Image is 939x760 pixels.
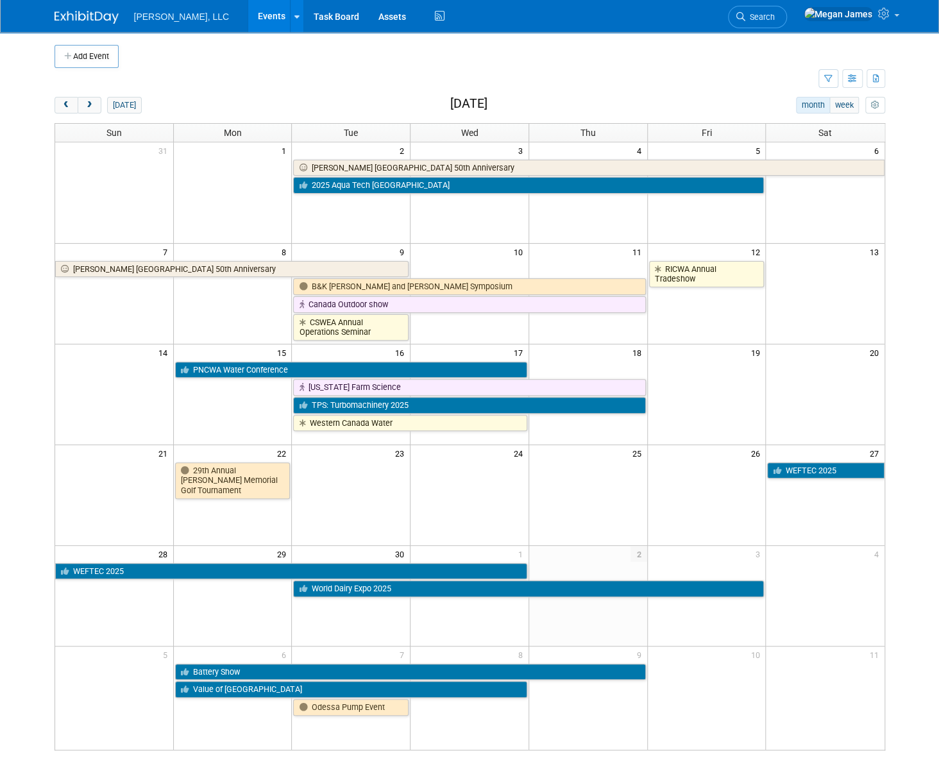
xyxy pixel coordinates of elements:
a: PNCWA Water Conference [175,362,527,378]
a: Western Canada Water [293,415,527,432]
button: [DATE] [107,97,141,114]
span: 1 [517,546,529,562]
span: 8 [517,646,529,663]
span: 13 [868,244,884,260]
a: [PERSON_NAME] [GEOGRAPHIC_DATA] 50th Anniversary [55,261,409,278]
a: Value of [GEOGRAPHIC_DATA] [175,681,527,698]
span: 9 [636,646,647,663]
a: Battery Show [175,664,646,680]
span: 10 [749,646,765,663]
a: World Dairy Expo 2025 [293,580,764,597]
span: 10 [512,244,529,260]
span: 3 [754,546,765,562]
a: [PERSON_NAME] [GEOGRAPHIC_DATA] 50th Anniversary [293,160,884,176]
span: Tue [344,128,358,138]
span: Search [745,12,775,22]
span: 2 [398,142,410,158]
a: TPS: Turbomachinery 2025 [293,397,645,414]
a: Search [728,6,787,28]
button: month [796,97,830,114]
a: WEFTEC 2025 [767,462,884,479]
span: 23 [394,445,410,461]
span: 22 [275,445,291,461]
span: 5 [162,646,173,663]
span: Thu [580,128,596,138]
span: 3 [517,142,529,158]
a: Canada Outdoor show [293,296,645,313]
a: 29th Annual [PERSON_NAME] Memorial Golf Tournament [175,462,291,499]
span: 28 [157,546,173,562]
span: Sat [818,128,832,138]
span: 14 [157,344,173,360]
span: 21 [157,445,173,461]
span: 19 [749,344,765,360]
span: Wed [461,128,478,138]
span: 17 [512,344,529,360]
span: 9 [398,244,410,260]
span: 27 [868,445,884,461]
button: Add Event [55,45,119,68]
span: 2 [630,546,647,562]
span: 24 [512,445,529,461]
button: prev [55,97,78,114]
span: 11 [631,244,647,260]
a: CSWEA Annual Operations Seminar [293,314,409,341]
a: [US_STATE] Farm Science [293,379,645,396]
span: 15 [275,344,291,360]
img: Megan James [804,7,873,21]
a: WEFTEC 2025 [55,563,527,580]
span: [PERSON_NAME], LLC [134,12,230,22]
a: 2025 Aqua Tech [GEOGRAPHIC_DATA] [293,177,764,194]
span: 1 [280,142,291,158]
span: 7 [162,244,173,260]
span: 26 [749,445,765,461]
span: 12 [749,244,765,260]
button: week [829,97,859,114]
span: 4 [873,546,884,562]
span: 6 [280,646,291,663]
span: 6 [873,142,884,158]
img: ExhibitDay [55,11,119,24]
span: 11 [868,646,884,663]
span: Mon [224,128,242,138]
span: 5 [754,142,765,158]
span: Sun [106,128,122,138]
h2: [DATE] [450,97,487,111]
i: Personalize Calendar [871,101,879,110]
button: myCustomButton [865,97,884,114]
button: next [78,97,101,114]
span: 16 [394,344,410,360]
span: 25 [631,445,647,461]
a: RICWA Annual Tradeshow [649,261,765,287]
span: 4 [636,142,647,158]
a: B&K [PERSON_NAME] and [PERSON_NAME] Symposium [293,278,645,295]
span: 8 [280,244,291,260]
span: 18 [631,344,647,360]
span: 31 [157,142,173,158]
span: Fri [701,128,711,138]
span: 29 [275,546,291,562]
span: 20 [868,344,884,360]
span: 30 [394,546,410,562]
span: 7 [398,646,410,663]
a: Odessa Pump Event [293,699,409,716]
